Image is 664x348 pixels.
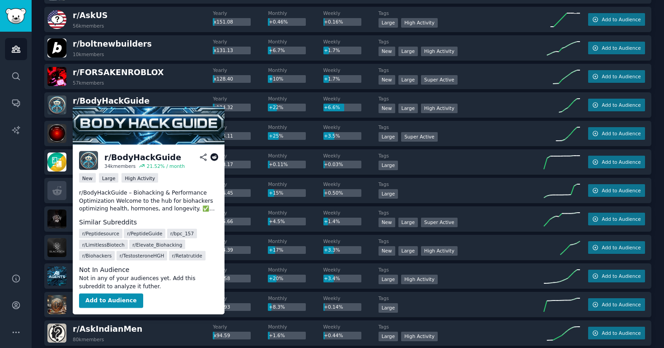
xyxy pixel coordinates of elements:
button: Add to Audience [588,327,645,339]
dt: Monthly [268,67,323,73]
span: r/ AskUS [73,11,108,20]
div: High Activity [401,332,438,341]
img: FORSAKENROBLOX [47,67,66,86]
dt: Monthly [268,10,323,16]
dt: Weekly [323,67,379,73]
dt: Tags [379,10,544,16]
span: +3.5% [324,133,340,138]
span: +0.11% [269,162,288,167]
span: r/ Elevate_Biohacking [132,241,182,248]
img: aiagents [47,267,66,286]
div: Super Active [421,218,458,227]
span: Add to Audience [602,301,641,308]
dt: Monthly [268,210,323,216]
span: Add to Audience [602,330,641,336]
button: Add to Audience [588,156,645,168]
dt: Tags [379,67,544,73]
span: Add to Audience [602,216,641,222]
dt: Yearly [213,238,268,244]
img: BlackboxAI_ [47,238,66,257]
div: 56k members [73,23,104,29]
dt: Yearly [213,153,268,159]
span: Add to Audience [602,16,641,23]
div: High Activity [421,104,458,113]
span: r/ Biohackers [82,253,112,259]
div: Large [398,246,418,256]
div: 10k members [73,51,104,57]
span: +3.3% [324,247,340,253]
dt: Yearly [213,124,268,130]
span: +10% [269,76,283,81]
button: Add to Audience [588,127,645,140]
img: GummySearch logo [5,8,26,24]
span: r/ FORSAKENROBLOX [73,68,164,77]
img: WiseCryptoGambler [47,295,66,314]
dt: Weekly [323,238,379,244]
button: Add to Audience [79,294,143,308]
dt: Weekly [323,267,379,273]
span: +25% [269,133,283,138]
dt: Weekly [323,95,379,102]
dt: Weekly [323,38,379,45]
span: +15% [269,190,283,195]
dt: Not In Audience [79,265,218,275]
dt: Yearly [213,210,268,216]
dt: Monthly [268,238,323,244]
span: +6.7% [269,48,285,53]
dt: Similar Subreddits [79,218,218,227]
div: 57k members [73,80,104,86]
span: Add to Audience [602,187,641,194]
div: Large [398,47,418,56]
dt: Monthly [268,153,323,159]
img: AskUS [47,10,66,29]
div: New [379,75,395,85]
div: Large [379,18,398,28]
span: Add to Audience [602,130,641,137]
div: New [379,218,395,227]
span: r/ bpc_157 [170,230,194,237]
dt: Monthly [268,267,323,273]
button: Add to Audience [588,184,645,197]
div: Large [379,275,398,284]
span: x94.59 [214,333,230,338]
div: Large [379,332,398,341]
dt: Yearly [213,295,268,301]
span: x128.40 [214,76,233,81]
dt: Yearly [213,181,268,187]
img: MatchedBets [47,153,66,172]
span: Add to Audience [602,102,641,108]
button: Add to Audience [588,42,645,54]
div: 34k members [104,163,136,169]
dt: Weekly [323,153,379,159]
span: r/ Retatrutide [172,253,202,259]
span: +0.16% [324,19,343,24]
dt: Monthly [268,95,323,102]
span: +22% [269,105,283,110]
span: +1.4% [324,219,340,224]
div: New [379,47,395,56]
div: 80k members [73,336,104,343]
div: 21.52 % / month [147,163,185,169]
span: +0.50% [324,190,343,195]
dt: Weekly [323,210,379,216]
button: Add to Audience [588,99,645,111]
span: r/ TestosteroneHGH [120,253,164,259]
img: BodyHackGuide [73,107,224,145]
dt: Yearly [213,95,268,102]
span: Add to Audience [602,273,641,279]
dt: Monthly [268,124,323,130]
button: Add to Audience [588,298,645,311]
div: Large [398,218,418,227]
span: +0.46% [269,19,288,24]
dt: Monthly [268,38,323,45]
dt: Weekly [323,324,379,330]
span: +17% [269,247,283,253]
div: Large [379,161,398,170]
span: +0.44% [324,333,343,338]
div: High Activity [401,18,438,28]
dt: Weekly [323,124,379,130]
div: Super Active [421,75,458,85]
dt: Yearly [213,67,268,73]
span: +1.6% [269,333,285,338]
span: x131.13 [214,48,233,53]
